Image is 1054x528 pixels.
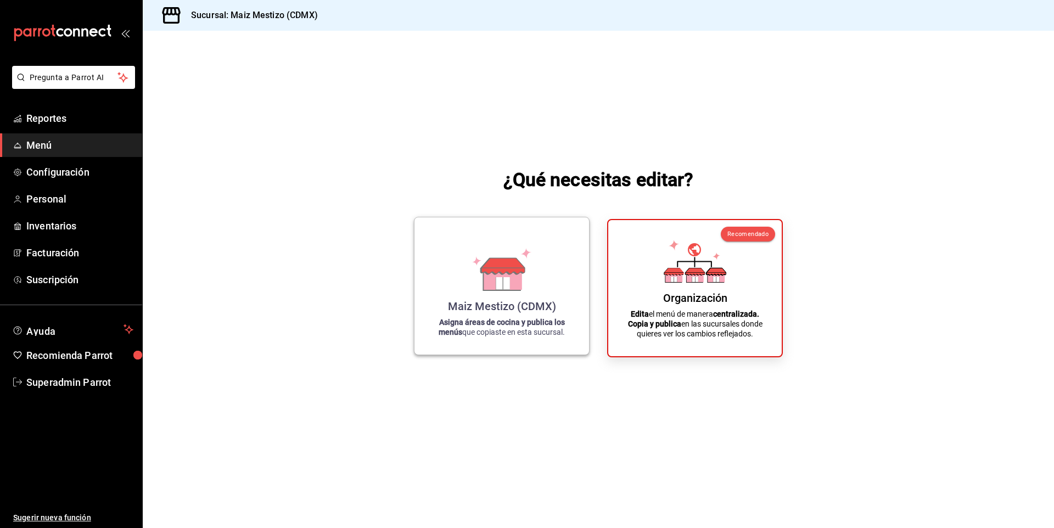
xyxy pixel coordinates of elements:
span: Ayuda [26,323,119,336]
span: Recomienda Parrot [26,348,133,363]
span: Personal [26,192,133,206]
div: Organización [663,291,727,305]
span: Facturación [26,245,133,260]
span: Menú [26,138,133,153]
strong: Copia y publica [628,319,681,328]
h1: ¿Qué necesitas editar? [503,166,694,193]
span: Recomendado [727,231,769,238]
strong: Asigna áreas de cocina y publica los menús [439,318,565,336]
strong: Edita [631,310,649,318]
span: Sugerir nueva función [13,512,133,524]
span: Inventarios [26,218,133,233]
span: Suscripción [26,272,133,287]
span: Reportes [26,111,133,126]
strong: centralizada. [713,310,759,318]
p: el menú de manera en las sucursales donde quieres ver los cambios reflejados. [621,309,769,339]
p: que copiaste en esta sucursal. [428,317,576,337]
button: Pregunta a Parrot AI [12,66,135,89]
span: Configuración [26,165,133,179]
h3: Sucursal: Maiz Mestizo (CDMX) [182,9,318,22]
span: Pregunta a Parrot AI [30,72,118,83]
button: open_drawer_menu [121,29,130,37]
a: Pregunta a Parrot AI [8,80,135,91]
span: Superadmin Parrot [26,375,133,390]
div: Maiz Mestizo (CDMX) [448,300,556,313]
